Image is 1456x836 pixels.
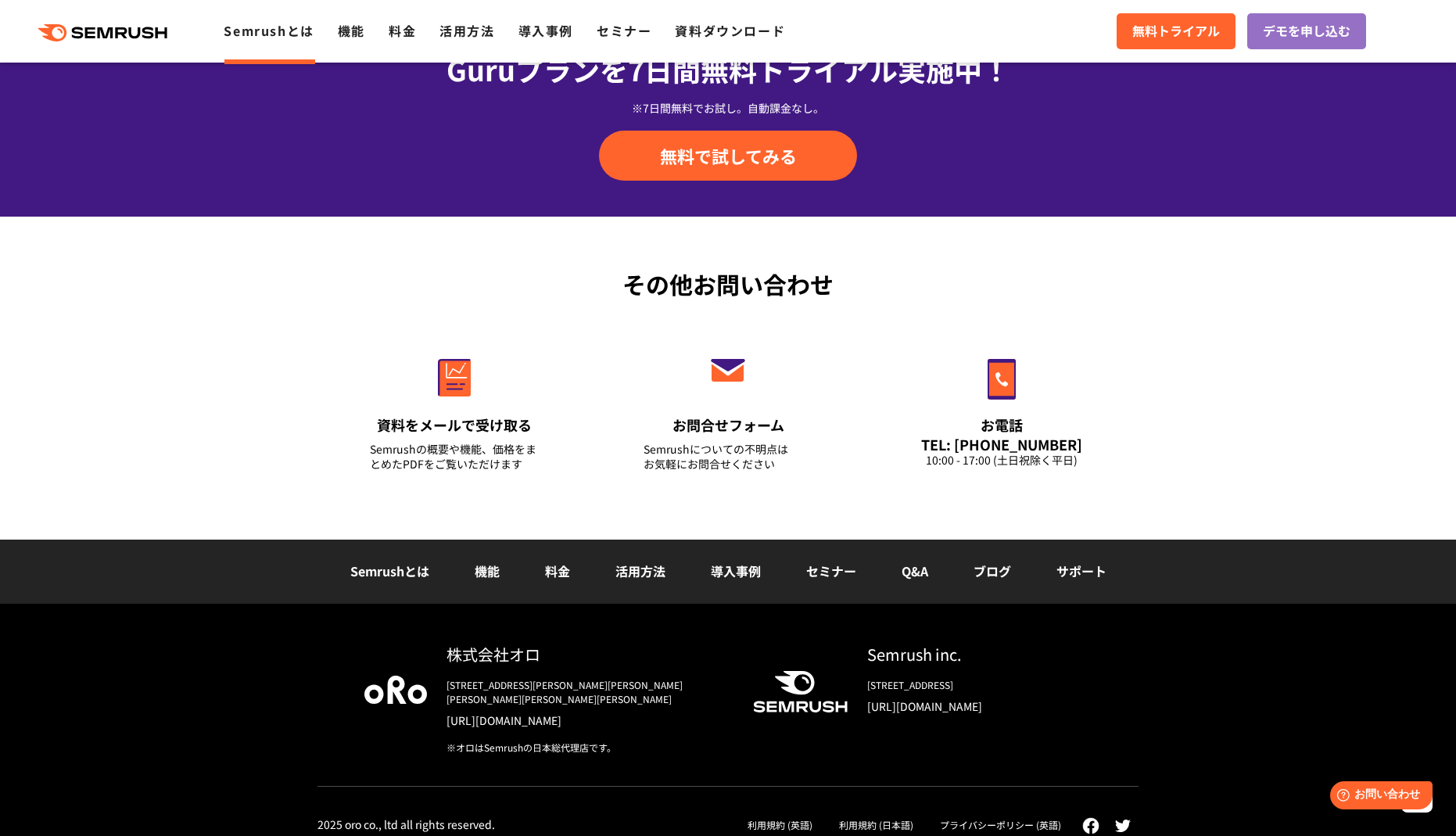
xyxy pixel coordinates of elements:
div: Guruプランを7日間 [317,48,1139,90]
a: 無料トライアル [1117,13,1235,49]
div: お電話 [917,415,1086,435]
div: その他お問い合わせ [317,267,1139,302]
a: 料金 [545,562,570,580]
div: ※7日間無料でお試し。自動課金なし。 [317,100,1139,116]
div: TEL: [PHONE_NUMBER] [917,436,1086,453]
div: お問合せフォーム [644,415,812,435]
a: 料金 [389,21,416,40]
a: 無料で試してみる [599,131,857,181]
div: 10:00 - 17:00 (土日祝除く平日) [917,453,1086,468]
a: [URL][DOMAIN_NAME] [446,712,728,728]
div: [STREET_ADDRESS] [867,678,1092,692]
a: セミナー [597,21,651,40]
a: 機能 [338,21,365,40]
a: 導入事例 [711,562,761,580]
a: デモを申し込む [1247,13,1366,49]
a: プライバシーポリシー (英語) [940,818,1061,831]
a: Semrushとは [350,562,429,580]
a: セミナー [806,562,856,580]
a: 活用方法 [439,21,494,40]
a: 利用規約 (日本語) [839,818,913,831]
span: 無料トライアル実施中！ [701,48,1010,89]
a: サポート [1056,562,1106,580]
div: ※オロはSemrushの日本総代理店です。 [446,741,728,755]
a: 導入事例 [518,21,573,40]
div: 株式会社オロ [446,643,728,666]
a: 機能 [475,562,500,580]
img: twitter [1115,820,1131,832]
img: oro company [364,676,427,704]
span: デモを申し込む [1263,21,1350,41]
div: 2025 oro co., ltd all rights reserved. [317,817,495,831]
a: 活用方法 [615,562,665,580]
a: [URL][DOMAIN_NAME] [867,698,1092,714]
div: 資料をメールで受け取る [370,415,539,435]
iframe: Help widget launcher [1317,775,1439,819]
span: 無料トライアル [1132,21,1220,41]
a: 利用規約 (英語) [748,818,812,831]
div: Semrushの概要や機能、価格をまとめたPDFをご覧いただけます [370,442,539,472]
a: Q&A [902,562,928,580]
div: Semrush inc. [867,643,1092,666]
img: facebook [1082,817,1099,834]
div: Semrushについての不明点は お気軽にお問合せください [644,442,812,472]
span: 無料で試してみる [660,144,797,167]
a: 資料をメールで受け取る Semrushの概要や機能、価格をまとめたPDFをご覧いただけます [337,325,572,491]
a: 資料ダウンロード [675,21,785,40]
a: Semrushとは [224,21,314,40]
div: [STREET_ADDRESS][PERSON_NAME][PERSON_NAME][PERSON_NAME][PERSON_NAME][PERSON_NAME] [446,678,728,706]
a: お問合せフォーム Semrushについての不明点はお気軽にお問合せください [611,325,845,491]
a: ブログ [974,562,1011,580]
